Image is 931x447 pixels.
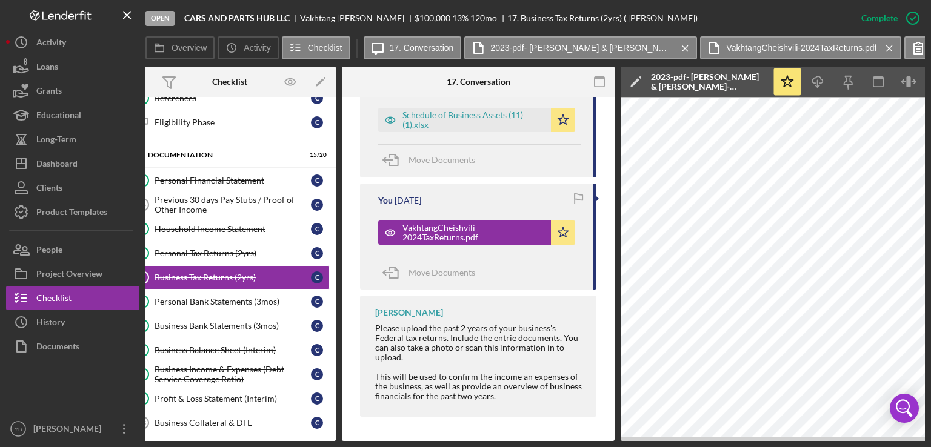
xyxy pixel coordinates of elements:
button: Move Documents [378,145,487,175]
a: Personal Financial Statement C [130,168,330,193]
label: Checklist [308,43,342,53]
div: Loans [36,55,58,82]
div: Personal Financial Statement [155,176,311,185]
button: Clients [6,176,139,200]
div: Please upload the past 2 years of your business's Federal tax returns. Include the entrie documen... [375,323,584,402]
b: CARS AND PARTS HUB LLC [184,13,290,23]
div: Checklist [36,286,72,313]
div: Documentation [148,151,296,159]
label: 2023-pdf- [PERSON_NAME] & [PERSON_NAME]- AGROPACK, SWEEATERS_Filing (1).pdf [490,43,672,53]
button: Project Overview [6,262,139,286]
button: Educational [6,103,139,127]
button: Activity [6,30,139,55]
div: Grants [36,79,62,106]
div: C [311,92,323,104]
div: Profit & Loss Statement (Interim) [155,394,311,403]
a: Business Bank Statements (3mos) C [130,314,330,338]
div: Project Overview [36,262,102,289]
div: References [155,93,311,103]
button: YB[PERSON_NAME] [6,417,139,441]
label: Overview [172,43,207,53]
div: C [311,368,323,380]
div: Household Income Statement [155,224,311,234]
div: C [311,223,323,235]
button: 2023-pdf- [PERSON_NAME] & [PERSON_NAME]- AGROPACK, SWEEATERS_Filing (1).pdf [464,36,697,59]
div: People [36,237,62,265]
div: Business Income & Expenses (Debt Service Coverage Ratio) [155,365,311,384]
button: Complete [849,6,925,30]
div: C [311,417,323,429]
div: 15 / 20 [305,151,327,159]
div: Documents [36,334,79,362]
button: Grants [6,79,139,103]
button: History [6,310,139,334]
div: [PERSON_NAME] [375,308,443,317]
span: Move Documents [409,154,475,165]
time: 2025-09-15 19:47 [395,196,421,205]
button: Activity [218,36,278,59]
div: Personal Tax Returns (2yrs) [155,248,311,258]
div: Long-Term [36,127,76,154]
div: C [311,199,323,211]
label: VakhtangCheishvili-2024TaxReturns.pdf [726,43,876,53]
button: VakhtangCheishvili-2024TaxReturns.pdf [700,36,901,59]
label: 17. Conversation [390,43,454,53]
div: Educational [36,103,81,130]
div: Eligibility Phase [155,118,311,127]
a: References C [130,86,330,110]
a: 14Previous 30 days Pay Stubs / Proof of Other Income C [130,193,330,217]
div: Schedule of Business Assets (11) (1).xlsx [402,110,545,130]
button: Checklist [6,286,139,310]
a: Profit & Loss Statement (Interim) C [130,386,330,411]
div: C [311,296,323,308]
div: Vakhtang [PERSON_NAME] [300,13,415,23]
a: Personal Bank Statements (3mos) C [130,290,330,314]
text: YB [15,426,22,432]
label: Activity [244,43,270,53]
button: Long-Term [6,127,139,151]
div: Product Templates [36,200,107,227]
a: Business Income & Expenses (Debt Service Coverage Ratio) C [130,362,330,386]
div: 2023-pdf- [PERSON_NAME] & [PERSON_NAME]- AGROPACK, SWEEATERS_Filing (1).pdf [651,72,766,91]
div: 17. Conversation [447,77,510,87]
div: C [311,392,323,405]
div: C [311,320,323,332]
div: Open [145,11,175,26]
a: Dashboard [6,151,139,176]
div: You [378,196,393,205]
div: 13 % [452,13,469,23]
button: Product Templates [6,200,139,224]
div: Clients [36,176,62,203]
div: Previous 30 days Pay Stubs / Proof of Other Income [155,195,311,214]
div: Personal Bank Statements (3mos) [155,297,311,306]
a: Eligibility Phase C [130,110,330,134]
div: Dashboard [36,151,78,179]
div: 17. Business Tax Returns (2yrs) ( [PERSON_NAME]) [507,13,698,23]
button: People [6,237,139,262]
div: History [36,310,65,337]
div: Business Bank Statements (3mos) [155,321,311,331]
button: Documents [6,334,139,359]
span: Move Documents [409,267,475,277]
div: Complete [861,6,898,30]
button: Loans [6,55,139,79]
button: Move Documents [378,257,487,288]
div: Activity [36,30,66,58]
a: Household Income Statement C [130,217,330,241]
div: 120 mo [470,13,497,23]
div: C [311,247,323,259]
div: Open Intercom Messenger [890,394,919,423]
button: 17. Conversation [364,36,462,59]
div: [PERSON_NAME] [30,417,109,444]
div: C [311,116,323,128]
div: Business Balance Sheet (Interim) [155,345,311,355]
